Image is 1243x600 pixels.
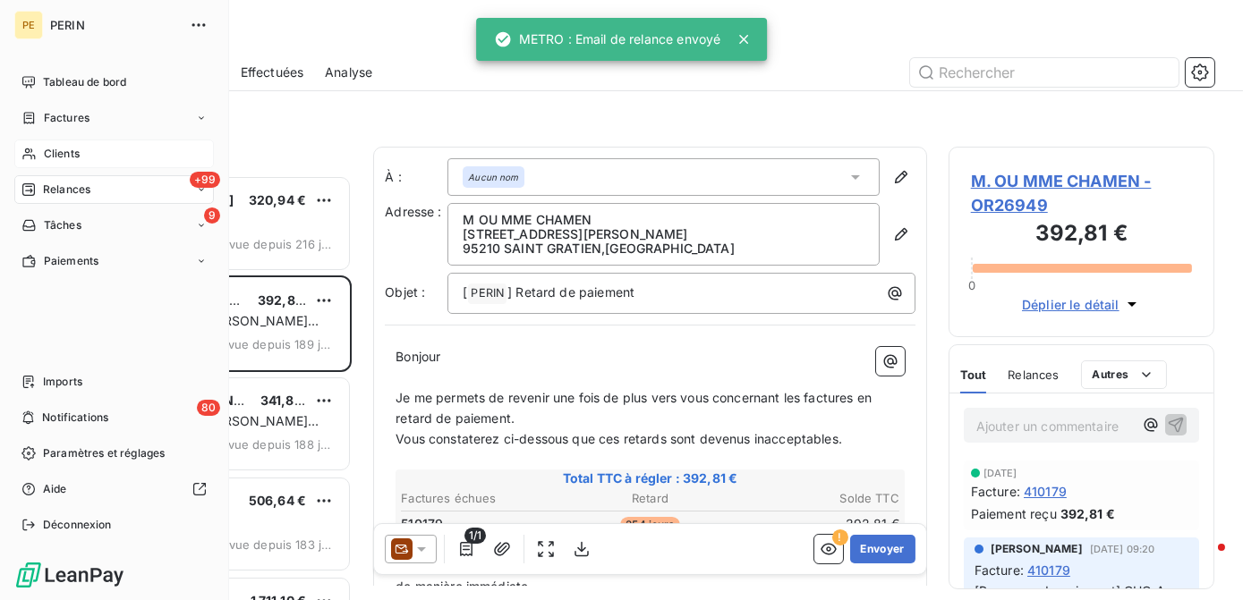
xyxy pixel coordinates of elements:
[1024,482,1067,501] span: 410179
[325,63,372,81] span: Analyse
[43,374,82,390] span: Imports
[971,169,1192,217] span: M. OU MME CHAMEN - OR26949
[1017,294,1146,315] button: Déplier le détail
[14,561,125,589] img: Logo LeanPay
[463,227,864,241] p: [STREET_ADDRESS][PERSON_NAME]
[991,541,1083,557] span: [PERSON_NAME]
[971,217,1192,253] h3: 392,81 €
[494,23,721,55] div: METRO : Email de relance envoyé
[968,278,975,292] span: 0
[50,18,179,32] span: PERIN
[1027,561,1070,579] span: 410179
[197,400,220,416] span: 80
[971,482,1020,501] span: Facture :
[385,284,425,300] span: Objet :
[401,515,443,533] span: 510179
[14,11,43,39] div: PE
[1182,539,1225,582] iframe: Intercom live chat
[44,110,89,126] span: Factures
[464,528,486,544] span: 1/1
[1081,360,1168,389] button: Autres
[1008,368,1059,382] span: Relances
[468,171,518,183] em: Aucun nom
[620,517,679,533] span: 254 jours
[209,537,335,552] span: prévue depuis 183 jours
[507,284,634,300] span: ] Retard de paiement
[850,535,915,563] button: Envoyer
[463,213,864,227] p: M OU MME CHAMEN
[260,393,314,408] span: 341,82 €
[209,237,335,251] span: prévue depuis 216 jours
[44,146,80,162] span: Clients
[43,74,126,90] span: Tableau de bord
[209,337,335,351] span: prévue depuis 189 jours
[1090,544,1155,554] span: [DATE] 09:20
[983,468,1017,478] span: [DATE]
[43,517,112,533] span: Déconnexion
[960,368,987,382] span: Tout
[190,172,220,188] span: +99
[463,284,467,300] span: [
[396,390,875,426] span: Je me permets de revenir une fois de plus vers vous concernant les factures en retard de paiement.
[249,493,306,508] span: 506,64 €
[975,561,1024,579] span: Facture :
[258,292,312,308] span: 392,81 €
[735,489,900,508] th: Solde TTC
[400,489,566,508] th: Factures échues
[43,481,67,497] span: Aide
[44,253,98,269] span: Paiements
[385,168,447,186] label: À :
[385,204,441,219] span: Adresse :
[43,182,90,198] span: Relances
[398,469,902,487] span: Total TTC à régler : 392,81 €
[204,207,220,224] span: 9
[396,431,842,446] span: Vous constaterez ci-dessous que ces retards sont devenus inacceptables.
[735,514,900,534] td: 392,81 €
[241,63,304,81] span: Effectuées
[42,410,108,426] span: Notifications
[468,283,507,304] span: PERIN
[14,475,214,503] a: Aide
[396,349,440,364] span: Bonjour
[1060,504,1115,523] span: 392,81 €
[910,58,1179,87] input: Rechercher
[1022,295,1120,314] span: Déplier le détail
[44,217,81,233] span: Tâches
[567,489,733,508] th: Retard
[971,504,1057,523] span: Paiement reçu
[463,241,864,256] p: 95210 SAINT GRATIEN , [GEOGRAPHIC_DATA]
[249,192,306,207] span: 320,94 €
[209,437,335,452] span: prévue depuis 188 jours
[43,445,165,461] span: Paramètres et réglages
